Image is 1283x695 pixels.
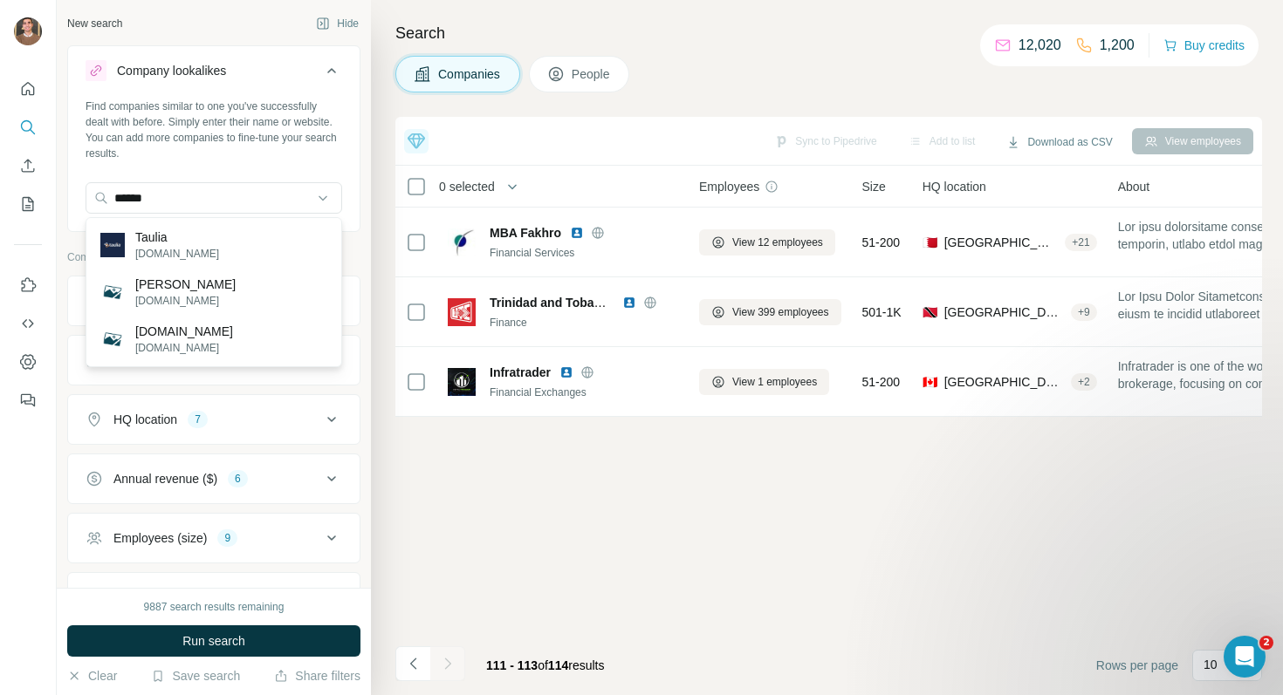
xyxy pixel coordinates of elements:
[1259,636,1273,650] span: 2
[944,234,1059,251] span: [GEOGRAPHIC_DATA], [GEOGRAPHIC_DATA]
[67,667,117,685] button: Clear
[1100,35,1135,56] p: 1,200
[182,632,245,650] span: Run search
[944,303,1064,321] span: [GEOGRAPHIC_DATA], [GEOGRAPHIC_DATA]
[228,471,248,487] div: 6
[14,385,42,416] button: Feedback
[1019,35,1061,56] p: 12,020
[100,233,125,257] img: Taulia
[14,73,42,105] button: Quick start
[68,458,360,500] button: Annual revenue ($)6
[699,229,835,256] button: View 12 employees
[68,399,360,440] button: HQ location7
[862,373,901,391] span: 51-200
[699,299,841,325] button: View 399 employees
[490,245,678,261] div: Financial Services
[395,646,430,681] button: Navigate to previous page
[135,246,219,262] p: [DOMAIN_NAME]
[14,112,42,143] button: Search
[862,234,901,251] span: 51-200
[135,228,219,246] p: Taulia
[117,62,226,79] div: Company lookalikes
[113,470,217,487] div: Annual revenue ($)
[1204,656,1218,673] p: 10
[486,658,604,672] span: results
[188,412,208,427] div: 7
[144,599,285,615] div: 9887 search results remaining
[86,99,342,161] div: Find companies similar to one you've successfully dealt with before. Simply enter their name or w...
[68,576,360,618] button: Technologies
[113,529,207,547] div: Employees (size)
[439,178,495,195] span: 0 selected
[1096,657,1178,674] span: Rows per page
[1163,33,1245,58] button: Buy credits
[67,16,122,31] div: New search
[1071,304,1097,320] div: + 9
[14,269,42,301] button: Use Surfe on LinkedIn
[548,658,568,672] span: 114
[448,368,476,396] img: Logo of Infratrader
[923,303,937,321] span: 🇹🇹
[1118,178,1150,195] span: About
[1071,374,1097,390] div: + 2
[559,365,573,379] img: LinkedIn logo
[14,308,42,339] button: Use Surfe API
[151,667,240,685] button: Save search
[490,296,669,310] span: Trinidad and Tobago Unit Trust
[699,178,759,195] span: Employees
[486,658,538,672] span: 111 - 113
[732,235,823,250] span: View 12 employees
[923,373,937,391] span: 🇨🇦
[490,364,551,381] span: Infratrader
[490,385,678,400] div: Financial Exchanges
[135,293,236,309] p: [DOMAIN_NAME]
[395,21,1262,45] h4: Search
[448,298,476,326] img: Logo of Trinidad and Tobago Unit Trust
[448,228,476,256] img: Logo of MBA Fakhro
[135,276,236,293] p: [PERSON_NAME]
[68,517,360,559] button: Employees (size)9
[570,226,584,240] img: LinkedIn logo
[100,280,125,304] img: Henri Tauliaut
[14,346,42,378] button: Dashboard
[68,339,360,381] button: Industry
[622,296,636,310] img: LinkedIn logo
[217,530,237,546] div: 9
[135,323,233,340] p: [DOMAIN_NAME]
[113,411,177,428] div: HQ location
[135,340,233,356] p: [DOMAIN_NAME]
[14,17,42,45] img: Avatar
[438,65,502,83] span: Companies
[490,315,678,330] div: Finance
[923,234,937,251] span: 🇧🇭
[67,249,360,265] p: Company information
[572,65,612,83] span: People
[732,304,829,320] span: View 399 employees
[68,280,360,322] button: Company
[538,658,548,672] span: of
[994,129,1124,155] button: Download as CSV
[14,150,42,181] button: Enrich CSV
[100,327,125,351] img: tauliaut.com
[304,10,371,37] button: Hide
[862,178,886,195] span: Size
[862,303,902,321] span: 501-1K
[699,369,829,395] button: View 1 employees
[944,373,1064,391] span: [GEOGRAPHIC_DATA], [GEOGRAPHIC_DATA]
[14,188,42,220] button: My lists
[1224,636,1266,678] iframe: Intercom live chat
[67,625,360,657] button: Run search
[490,224,561,242] span: MBA Fakhro
[1065,235,1096,250] div: + 21
[274,667,360,685] button: Share filters
[732,374,817,390] span: View 1 employees
[68,50,360,99] button: Company lookalikes
[923,178,986,195] span: HQ location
